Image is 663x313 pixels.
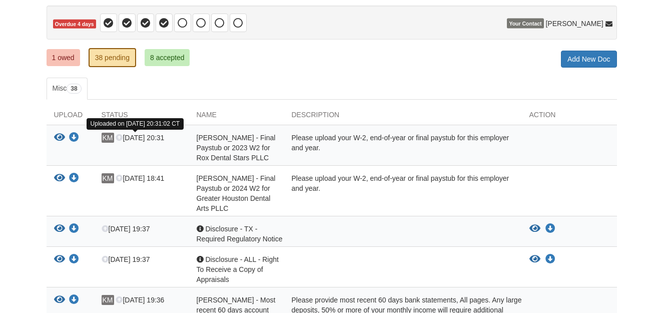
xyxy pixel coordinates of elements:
[197,134,276,162] span: [PERSON_NAME] - Final Paystub or 2023 W2 for Rox Dental Stars PLLC
[102,255,150,263] span: [DATE] 19:37
[54,254,65,265] button: View Disclosure - ALL - Right To Receive a Copy of Appraisals
[197,225,283,243] span: Disclosure - TX - Required Regulatory Notice
[69,175,79,183] a: Download Karla Mendez - Final Paystub or 2024 W2 for Greater Houston Dental Arts PLLC
[116,134,164,142] span: [DATE] 20:31
[102,173,114,183] span: KM
[116,174,164,182] span: [DATE] 18:41
[67,84,81,94] span: 38
[54,224,65,234] button: View Disclosure - TX - Required Regulatory Notice
[89,48,136,67] a: 38 pending
[545,255,555,263] a: Download Disclosure - ALL - Right To Receive a Copy of Appraisals
[87,118,184,130] div: Uploaded on [DATE] 20:31:02 CT
[507,19,543,29] span: Your Contact
[145,49,190,66] a: 8 accepted
[189,110,284,125] div: Name
[102,225,150,233] span: [DATE] 19:37
[69,225,79,233] a: Download Disclosure - TX - Required Regulatory Notice
[94,110,189,125] div: Status
[284,110,522,125] div: Description
[47,78,88,100] a: Misc
[197,174,276,212] span: [PERSON_NAME] - Final Paystub or 2024 W2 for Greater Houston Dental Arts PLLC
[54,173,65,184] button: View Karla Mendez - Final Paystub or 2024 W2 for Greater Houston Dental Arts PLLC
[284,133,522,163] div: Please upload your W-2, end-of-year or final paystub for this employer and year.
[102,295,114,305] span: KM
[545,19,603,29] span: [PERSON_NAME]
[116,296,164,304] span: [DATE] 19:36
[529,224,540,234] button: View Disclosure - TX - Required Regulatory Notice
[529,254,540,264] button: View Disclosure - ALL - Right To Receive a Copy of Appraisals
[561,51,617,68] a: Add New Doc
[69,256,79,264] a: Download Disclosure - ALL - Right To Receive a Copy of Appraisals
[102,133,114,143] span: KM
[54,133,65,143] button: View Karla Mendez - Final Paystub or 2023 W2 for Rox Dental Stars PLLC
[522,110,617,125] div: Action
[47,110,94,125] div: Upload
[47,49,80,66] a: 1 owed
[54,295,65,305] button: View Karla Mendez - Most recent 60 days account statements, All pages, showing enough funds to co...
[69,296,79,304] a: Download Karla Mendez - Most recent 60 days account statements, All pages, showing enough funds t...
[545,225,555,233] a: Download Disclosure - TX - Required Regulatory Notice
[284,173,522,213] div: Please upload your W-2, end-of-year or final paystub for this employer and year.
[197,255,279,283] span: Disclosure - ALL - Right To Receive a Copy of Appraisals
[53,20,96,29] span: Overdue 4 days
[69,134,79,142] a: Download Karla Mendez - Final Paystub or 2023 W2 for Rox Dental Stars PLLC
